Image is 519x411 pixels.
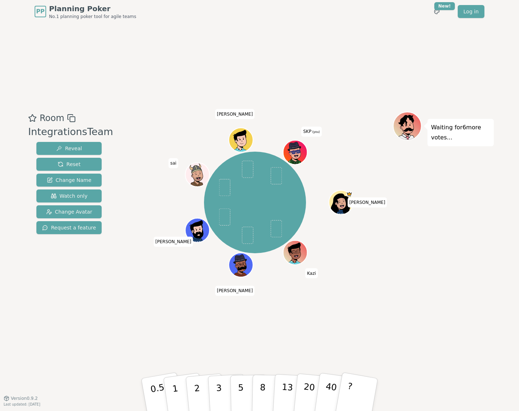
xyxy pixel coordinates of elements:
[36,221,102,234] button: Request a feature
[51,192,88,200] span: Watch only
[47,177,91,184] span: Change Name
[4,402,40,406] span: Last updated: [DATE]
[46,208,92,215] span: Change Avatar
[56,145,82,152] span: Reveal
[458,5,484,18] a: Log in
[36,205,102,218] button: Change Avatar
[284,141,306,164] button: Click to change your avatar
[4,396,38,401] button: Version0.9.2
[431,122,490,143] p: Waiting for 6 more votes...
[36,7,44,16] span: PP
[347,197,387,207] span: Click to change your name
[154,237,193,247] span: Click to change your name
[434,2,455,10] div: New!
[305,268,318,278] span: Click to change your name
[28,112,37,125] button: Add as favourite
[430,5,443,18] button: New!
[49,4,136,14] span: Planning Poker
[215,109,255,119] span: Click to change your name
[40,112,64,125] span: Room
[215,286,255,296] span: Click to change your name
[49,14,136,19] span: No.1 planning poker tool for agile teams
[42,224,96,231] span: Request a feature
[36,158,102,171] button: Reset
[301,126,321,137] span: Click to change your name
[36,142,102,155] button: Reveal
[58,161,80,168] span: Reset
[35,4,136,19] a: PPPlanning PokerNo.1 planning poker tool for agile teams
[11,396,38,401] span: Version 0.9.2
[168,158,178,168] span: Click to change your name
[28,125,113,139] div: IntegrationsTeam
[346,191,352,197] span: Kate is the host
[311,130,320,134] span: (you)
[36,174,102,187] button: Change Name
[36,189,102,202] button: Watch only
